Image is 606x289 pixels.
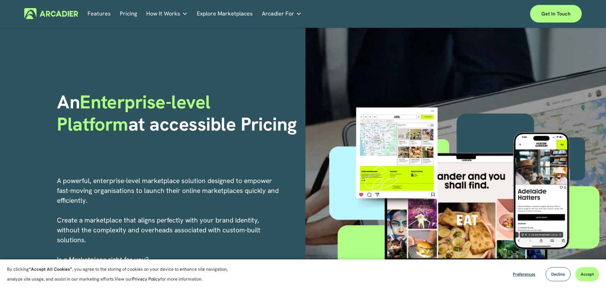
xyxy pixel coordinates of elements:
[132,276,160,282] a: Privacy Policy
[24,8,78,19] img: Arcadier
[88,8,111,19] a: Features
[120,8,137,19] a: Pricing
[197,8,253,19] a: Explore Marketplaces
[57,90,215,136] span: Enterprise-level Platform
[262,8,302,19] a: folder dropdown
[146,8,188,19] a: folder dropdown
[29,266,72,272] strong: “Accept All Cookies”
[513,271,535,277] span: Preferences
[59,255,149,264] a: s a Marketplace right for you?
[575,267,599,281] button: Accept
[146,9,180,19] span: How It Works
[530,5,582,23] a: Get in touch
[57,255,149,264] span: I
[508,267,541,281] button: Preferences
[581,271,594,277] span: Accept
[57,91,301,135] h1: An at accessible Pricing
[546,267,570,281] button: Decline
[7,264,236,284] p: By clicking , you agree to the storing of cookies on your device to enhance site navigation, anal...
[57,176,280,265] p: A powerful, enterprise-level marketplace solution designed to empower fast-moving organisations t...
[262,9,294,19] span: Arcadier For
[551,271,565,277] span: Decline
